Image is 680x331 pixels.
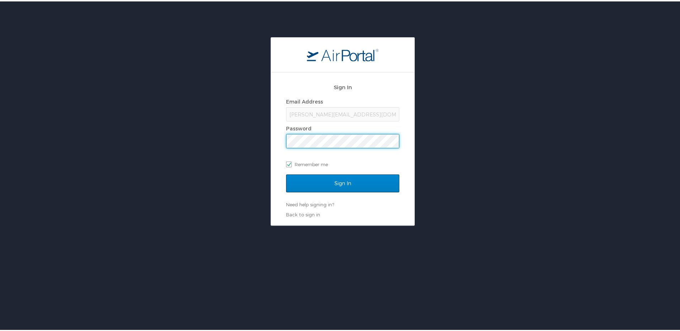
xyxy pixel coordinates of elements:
label: Password [286,124,312,130]
label: Remember me [286,158,399,168]
input: Sign In [286,173,399,191]
h2: Sign In [286,82,399,90]
img: logo [307,47,379,60]
a: Back to sign in [286,210,320,216]
a: Need help signing in? [286,200,334,206]
label: Email Address [286,97,323,103]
